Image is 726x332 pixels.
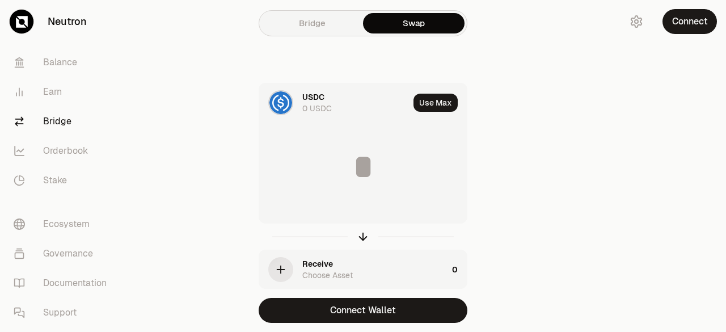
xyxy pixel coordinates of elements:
a: Bridge [5,107,123,136]
a: Swap [363,13,465,33]
a: Stake [5,166,123,195]
div: Choose Asset [302,270,353,281]
a: Earn [5,77,123,107]
a: Documentation [5,268,123,298]
a: Governance [5,239,123,268]
div: USDC [302,91,324,103]
div: 0 USDC [302,103,332,114]
button: Connect Wallet [259,298,467,323]
a: Ecosystem [5,209,123,239]
a: Bridge [261,13,363,33]
button: Connect [662,9,717,34]
div: ReceiveChoose Asset [259,250,448,289]
div: Receive [302,258,333,270]
button: ReceiveChoose Asset0 [259,250,467,289]
a: Orderbook [5,136,123,166]
img: USDC Logo [269,91,292,114]
a: Balance [5,48,123,77]
button: Use Max [413,94,458,112]
a: Support [5,298,123,327]
div: 0 [452,250,467,289]
div: USDC LogoUSDC0 USDC [259,83,409,122]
